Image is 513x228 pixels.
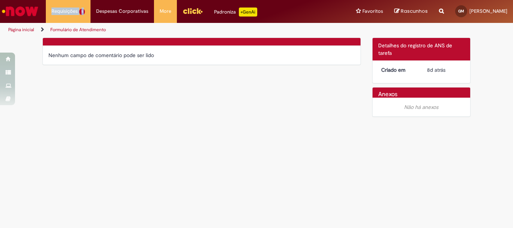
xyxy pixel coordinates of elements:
[458,9,464,14] span: GM
[362,8,383,15] span: Favoritos
[427,66,445,73] span: 8d atrás
[48,51,355,59] div: Nenhum campo de comentário pode ser lido
[378,42,452,56] span: Detalhes do registro de ANS de tarefa
[50,27,106,33] a: Formulário de Atendimento
[6,23,336,37] ul: Trilhas de página
[394,8,428,15] a: Rascunhos
[427,66,462,74] div: 20/08/2025 16:47:22
[401,8,428,15] span: Rascunhos
[8,27,34,33] a: Página inicial
[1,4,39,19] img: ServiceNow
[376,66,422,74] dt: Criado em
[469,8,507,14] span: [PERSON_NAME]
[427,66,445,73] time: 20/08/2025 16:47:22
[160,8,171,15] span: More
[214,8,257,17] div: Padroniza
[404,104,438,110] em: Não há anexos
[51,8,78,15] span: Requisições
[96,8,148,15] span: Despesas Corporativas
[378,91,397,98] h2: Anexos
[183,5,203,17] img: click_logo_yellow_360x200.png
[239,8,257,17] p: +GenAi
[79,9,85,15] span: 1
